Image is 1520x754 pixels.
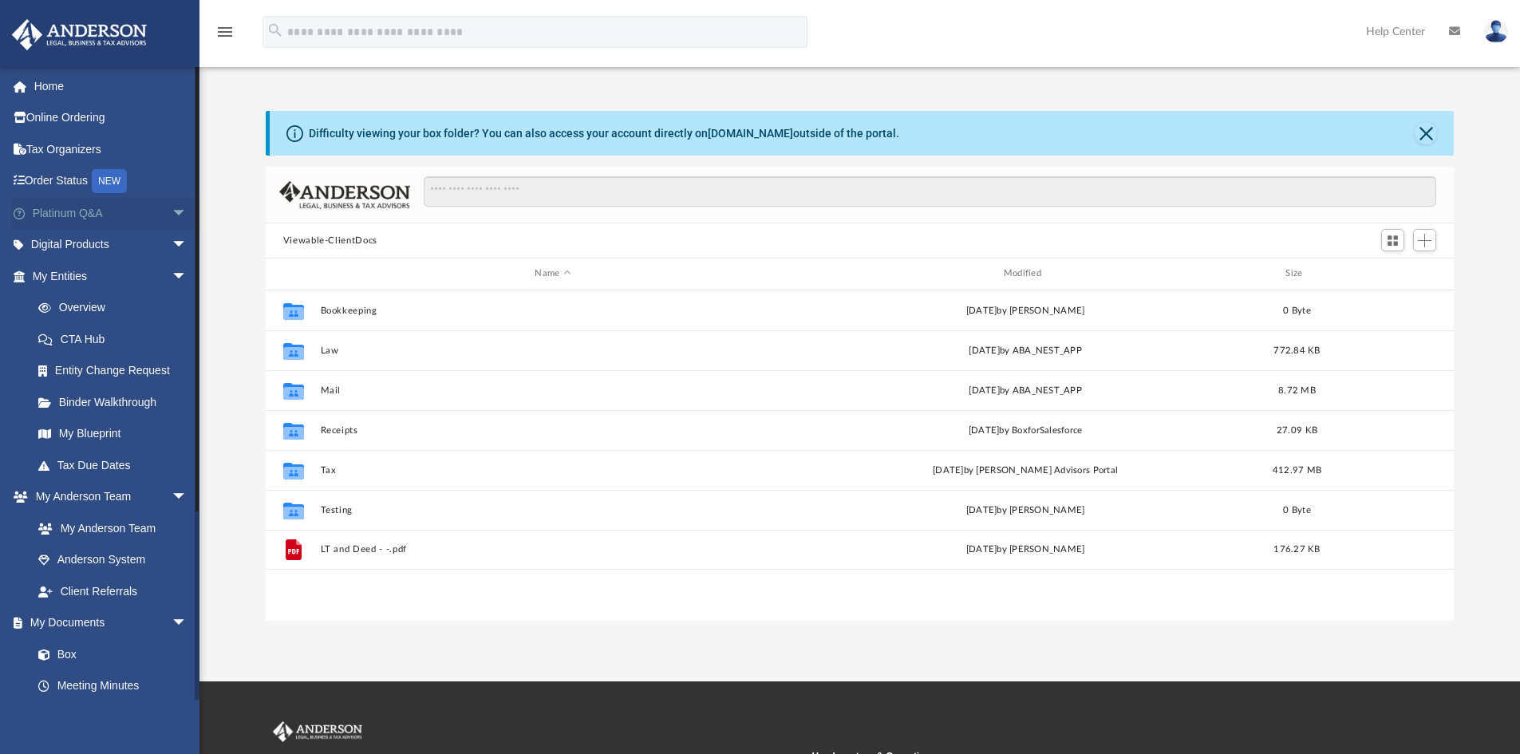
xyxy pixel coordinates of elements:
button: Add [1413,229,1437,251]
div: grid [266,290,1455,621]
a: Overview [22,292,211,324]
a: Home [11,70,211,102]
a: [DOMAIN_NAME] [708,127,793,140]
button: LT and Deed - -.pdf [320,544,785,555]
a: Anderson System [22,544,203,576]
span: arrow_drop_down [172,481,203,514]
i: search [266,22,284,39]
span: 8.72 MB [1278,385,1316,394]
input: Search files and folders [424,176,1436,207]
span: arrow_drop_down [172,197,203,230]
a: My Documentsarrow_drop_down [11,607,203,639]
a: Order StatusNEW [11,165,211,198]
button: Testing [320,505,785,515]
div: NEW [92,169,127,193]
div: [DATE] by [PERSON_NAME] [792,543,1257,557]
span: 0 Byte [1283,306,1311,314]
img: Anderson Advisors Platinum Portal [270,721,365,742]
a: CTA Hub [22,323,211,355]
a: My Blueprint [22,418,203,450]
div: Size [1265,266,1329,281]
a: menu [215,30,235,41]
a: Entity Change Request [22,355,211,387]
span: arrow_drop_down [172,607,203,640]
a: Binder Walkthrough [22,386,211,418]
button: Switch to Grid View [1381,229,1405,251]
span: arrow_drop_down [172,260,203,293]
span: 27.09 KB [1277,425,1317,434]
img: User Pic [1484,20,1508,43]
button: Mail [320,385,785,396]
div: [DATE] by [PERSON_NAME] Advisors Portal [792,463,1257,477]
span: 772.84 KB [1273,345,1320,354]
a: Tax Organizers [11,133,211,165]
div: [DATE] by [PERSON_NAME] [792,303,1257,318]
button: Law [320,345,785,356]
button: Tax [320,465,785,476]
button: Close [1415,122,1437,144]
span: 176.27 KB [1273,545,1320,554]
div: [DATE] by [PERSON_NAME] [792,503,1257,517]
a: My Anderson Team [22,512,195,544]
a: Tax Due Dates [22,449,211,481]
button: Receipts [320,425,785,436]
div: id [273,266,313,281]
span: arrow_drop_down [172,229,203,262]
a: My Anderson Teamarrow_drop_down [11,481,203,513]
span: 412.97 MB [1273,465,1321,474]
a: Meeting Minutes [22,670,203,702]
div: Difficulty viewing your box folder? You can also access your account directly on outside of the p... [309,125,899,142]
a: Online Ordering [11,102,211,134]
button: Viewable-ClientDocs [283,234,377,248]
img: Anderson Advisors Platinum Portal [7,19,152,50]
div: [DATE] by ABA_NEST_APP [792,383,1257,397]
a: Platinum Q&Aarrow_drop_down [11,197,211,229]
i: menu [215,22,235,41]
a: My Entitiesarrow_drop_down [11,260,211,292]
div: Name [319,266,785,281]
a: Box [22,638,195,670]
div: [DATE] by ABA_NEST_APP [792,343,1257,357]
div: [DATE] by BoxforSalesforce [792,423,1257,437]
a: Client Referrals [22,575,203,607]
button: Bookkeeping [320,306,785,316]
span: 0 Byte [1283,505,1311,514]
div: id [1336,266,1447,281]
a: Digital Productsarrow_drop_down [11,229,211,261]
div: Modified [792,266,1258,281]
